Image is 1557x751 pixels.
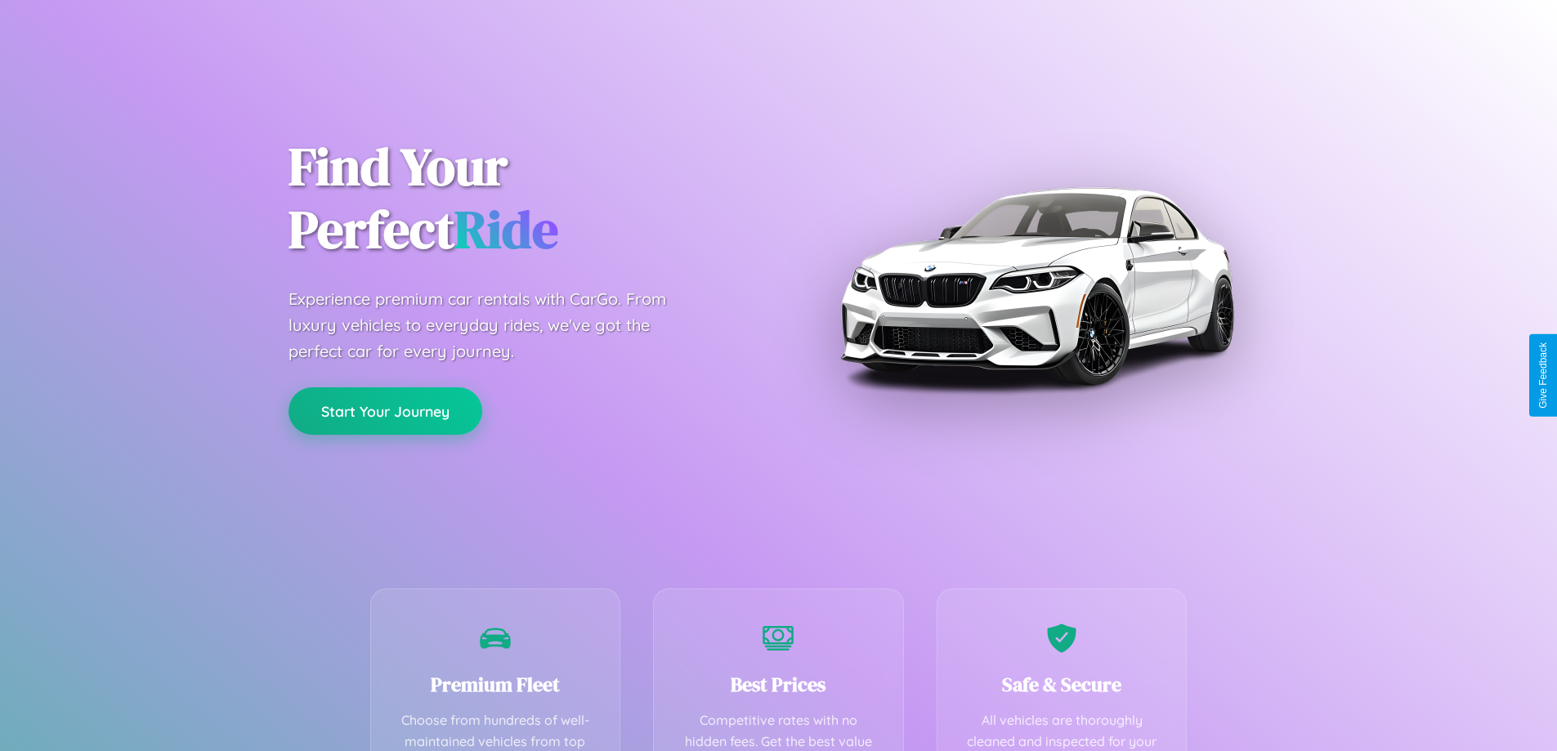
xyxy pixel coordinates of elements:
h3: Best Prices [678,671,879,698]
img: Premium BMW car rental vehicle [832,82,1241,490]
h3: Premium Fleet [396,671,596,698]
h3: Safe & Secure [962,671,1162,698]
h1: Find Your Perfect [289,136,754,262]
p: Experience premium car rentals with CarGo. From luxury vehicles to everyday rides, we've got the ... [289,286,697,364]
span: Ride [454,194,558,265]
div: Give Feedback [1537,342,1549,409]
button: Start Your Journey [289,387,482,435]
